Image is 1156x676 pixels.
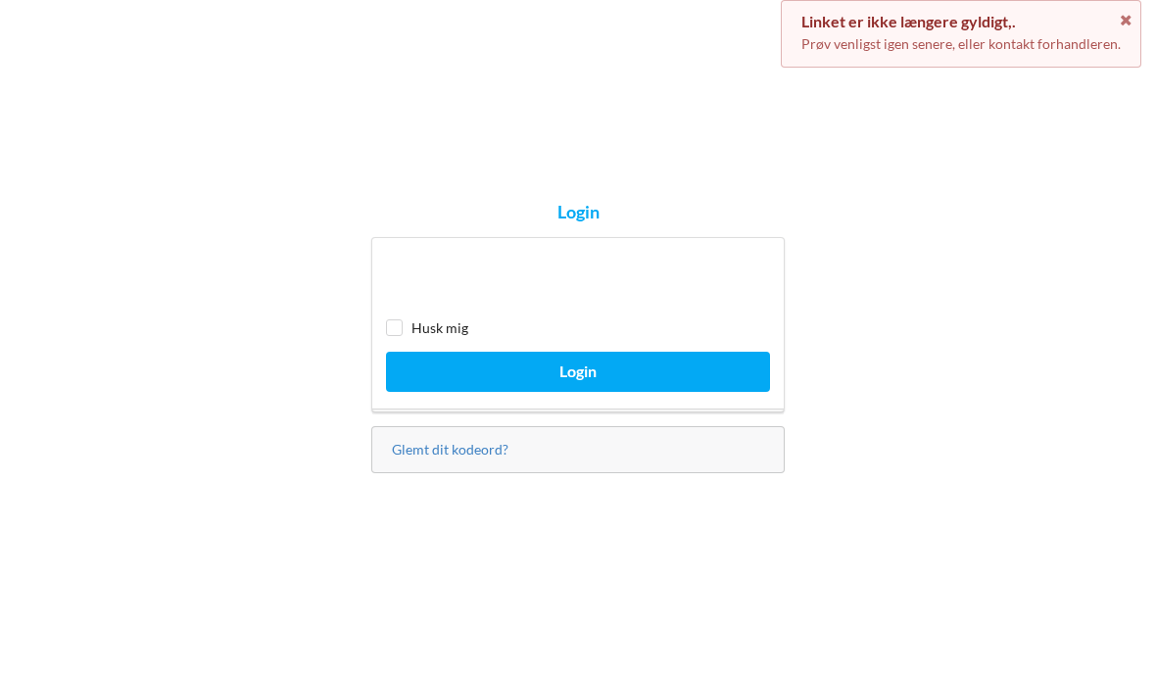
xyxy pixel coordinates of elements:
[386,352,770,392] button: Login
[557,201,600,223] div: Login
[801,12,1121,31] div: Linket er ikke længere gyldigt,.
[801,34,1121,54] p: Prøv venligst igen senere, eller kontakt forhandleren.
[392,441,508,458] a: Glemt dit kodeord?
[386,319,468,336] label: Husk mig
